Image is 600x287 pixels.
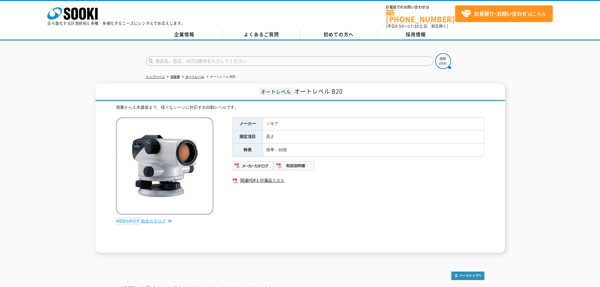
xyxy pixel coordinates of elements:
a: 初めての方へ [300,30,377,39]
div: 測量から土木建築まで、様々なシーンに対応する自動レベルです。 [116,104,484,111]
li: オートレベル B20 [205,74,236,80]
td: ソキア [263,117,484,130]
a: 関連PDF1 付属品リスト [232,176,484,185]
span: オートレベル [259,88,293,95]
a: メーカーカタログ [232,165,274,169]
p: 日々進化する計測技術と多種・多様化するニーズにレンタルでお応えします。 [47,21,185,25]
img: メーカーカタログ [232,161,274,171]
a: よくあるご質問 [223,30,300,39]
th: メーカー [232,117,263,130]
span: オートレベル B20 [294,87,343,95]
a: 企業情報 [146,30,223,39]
a: オートレベル [186,75,204,78]
img: オートレベル B20 [116,117,214,215]
a: 取扱説明書 [274,165,315,169]
td: 倍率：32倍 [263,144,484,157]
input: 商品名、型式、NETIS番号を入力してください [146,56,433,66]
span: お電話でのお問い合わせは [386,5,455,9]
span: (平日 ～ 土日、祝日除く) [386,23,448,29]
img: btn_search.png [435,53,451,69]
td: 高さ [263,130,484,144]
img: webカタログ [116,218,140,224]
span: 8:50 [395,23,404,29]
a: 測量機 [170,75,180,78]
span: はこちら [461,9,546,19]
th: 測定項目 [232,130,263,144]
img: トップページへ [451,272,484,280]
a: トップページ [146,75,165,78]
a: 採用情報 [377,30,454,39]
a: [PHONE_NUMBER] [386,10,455,23]
a: 総合カタログ [141,219,172,223]
a: お見積り･お問い合わせはこちら [455,5,553,22]
strong: お見積り･お問い合わせ [474,10,527,17]
span: 17:30 [408,23,419,29]
img: 取扱説明書 [274,161,315,171]
span: 初めての方へ [323,31,354,38]
th: 特長 [232,144,263,157]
